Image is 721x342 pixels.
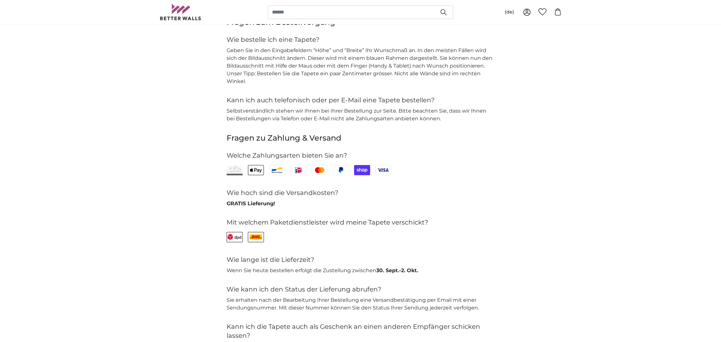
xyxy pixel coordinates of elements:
span: 2. Okt. [401,267,418,273]
p: Geben Sie in den Eingabefeldern “Höhe” und “Breite” Ihr Wunschmaß an. In den meisten Fällen wird ... [227,47,494,85]
button: (de) [500,6,519,18]
span: GRATIS Lieferung! [227,200,275,207]
b: - [376,267,418,273]
p: Sie erhalten nach der Bearbeitung Ihrer Bestellung eine Versandbestätigung per Email mit einer Se... [227,296,494,312]
p: Selbstverständlich stehen wir Ihnen bei Ihrer Bestellung zur Seite. Bitte beachten Sie, dass wir ... [227,107,494,123]
img: DPD [227,234,242,240]
h3: Fragen zu Zahlung & Versand [227,133,494,143]
h4: Kann ich auch telefonisch oder per E-Mail eine Tapete bestellen? [227,96,494,105]
h4: Wie hoch sind die Versandkosten? [227,188,494,197]
h4: Mit welchem Paketdienstleister wird meine Tapete verschickt? [227,218,494,227]
h4: Wie bestelle ich eine Tapete? [227,35,494,44]
h4: Kann ich die Tapete auch als Geschenk an einen anderen Empfänger schicken lassen? [227,322,494,340]
img: Rechnung [227,165,243,175]
h4: Wie kann ich den Status der Lieferung abrufen? [227,285,494,294]
p: Wenn Sie heute bestellen erfolgt die Zustellung zwischen [227,267,494,274]
h4: Welche Zahlungsarten bieten Sie an? [227,151,494,160]
h4: Wie lange ist die Lieferzeit? [227,255,494,264]
img: DHL [248,234,264,240]
img: Betterwalls [160,4,201,20]
span: 30. Sept. [376,267,399,273]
